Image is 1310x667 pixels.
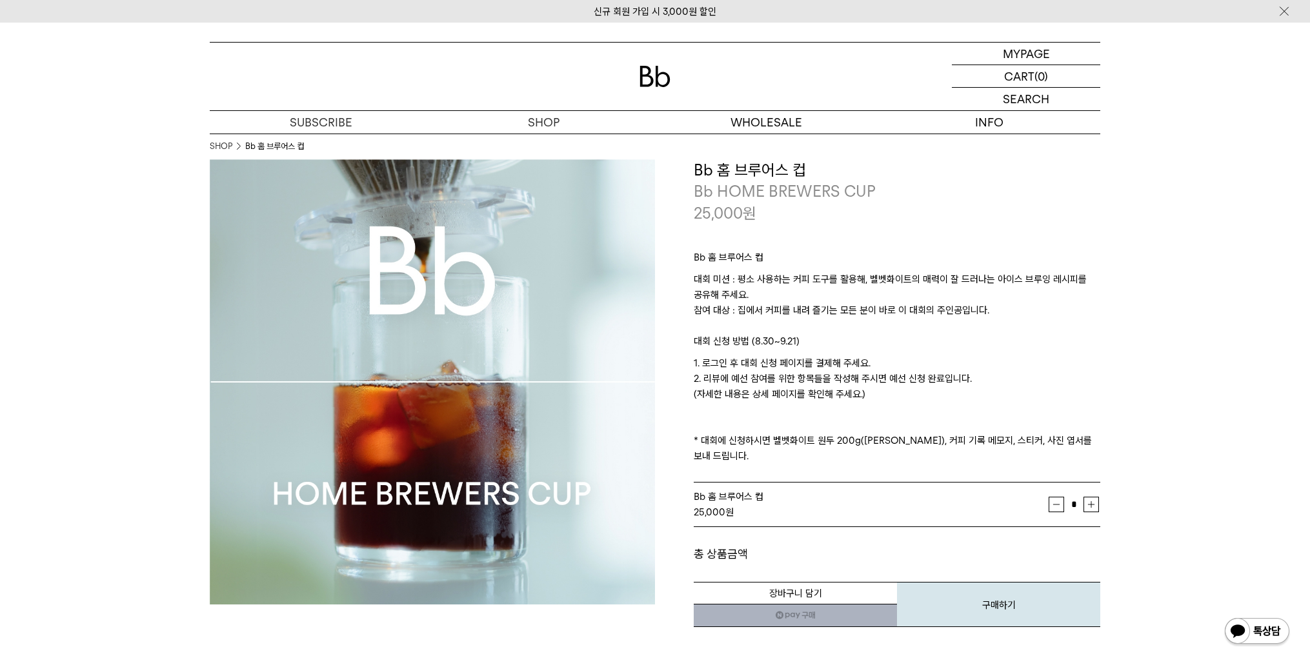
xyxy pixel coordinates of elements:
p: Bb 홈 브루어스 컵 [694,250,1100,272]
button: 감소 [1049,497,1064,512]
button: 장바구니 담기 [694,582,897,604]
button: 증가 [1083,497,1099,512]
h3: Bb 홈 브루어스 컵 [694,159,1100,181]
p: Bb HOME BREWERS CUP [694,181,1100,203]
img: 카카오톡 채널 1:1 채팅 버튼 [1224,617,1291,648]
p: CART [1004,65,1034,87]
a: SHOP [210,140,232,153]
p: MYPAGE [1003,43,1050,65]
p: 대회 신청 방법 (8.30~9.21) [694,333,1100,355]
button: 구매하기 [897,582,1100,627]
a: CART (0) [952,65,1100,88]
p: SEARCH [1003,88,1049,110]
p: WHOLESALE [655,111,878,134]
a: SHOP [432,111,655,134]
p: 25,000 [694,203,756,224]
p: (0) [1034,65,1048,87]
a: MYPAGE [952,43,1100,65]
p: INFO [878,111,1100,134]
a: 새창 [694,604,897,627]
p: 대회 미션 : 평소 사용하는 커피 도구를 활용해, 벨벳화이트의 매력이 잘 드러나는 아이스 브루잉 레시피를 공유해 주세요. 참여 대상 : 집에서 커피를 내려 즐기는 모든 분이 ... [694,272,1100,333]
span: Bb 홈 브루어스 컵 [694,491,763,503]
p: 1. 로그인 후 대회 신청 페이지를 결제해 주세요. 2. 리뷰에 예선 참여를 위한 항목들을 작성해 주시면 예선 신청 완료입니다. (자세한 내용은 상세 페이지를 확인해 주세요.... [694,355,1100,464]
li: Bb 홈 브루어스 컵 [245,140,304,153]
a: SUBSCRIBE [210,111,432,134]
img: Bb 홈 브루어스 컵 [210,159,655,604]
img: 로고 [640,66,670,87]
span: 원 [743,204,756,223]
div: 원 [694,504,1049,520]
a: 신규 회원 가입 시 3,000원 할인 [594,6,716,17]
strong: 25,000 [694,506,725,518]
dt: 총 상품금액 [694,546,897,562]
